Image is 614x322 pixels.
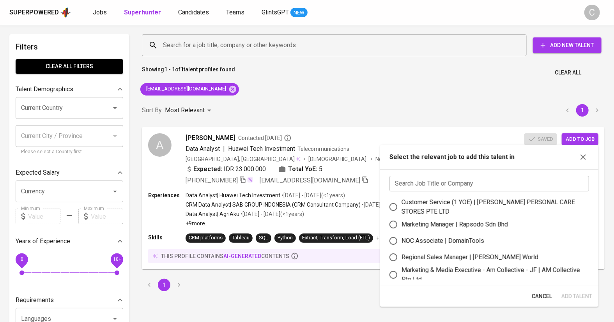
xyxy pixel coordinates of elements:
[28,209,60,224] input: Value
[140,83,239,96] div: [EMAIL_ADDRESS][DOMAIN_NAME]
[110,186,120,197] button: Open
[21,148,118,156] p: Please select a Country first
[552,65,584,80] button: Clear All
[247,177,253,183] img: magic_wand.svg
[186,133,235,143] span: [PERSON_NAME]
[539,41,595,50] span: Add New Talent
[178,9,209,16] span: Candidates
[260,177,360,184] span: [EMAIL_ADDRESS][DOMAIN_NAME]
[186,155,301,163] div: [GEOGRAPHIC_DATA], [GEOGRAPHIC_DATA]
[165,106,205,115] p: Most Relevant
[113,257,121,262] span: 10+
[533,37,602,53] button: Add New Talent
[124,8,163,18] a: Superhunter
[562,133,598,145] button: Add to job
[186,201,361,209] p: CRM Data Analyst | SAB GROUP INDONESIA (CRM Consultant Company)
[16,59,123,74] button: Clear All filters
[186,165,266,174] div: IDR 23.000.000
[375,155,430,163] p: Not open to relocation
[278,234,293,242] div: Python
[576,104,589,117] button: page 1
[566,135,595,144] span: Add to job
[91,209,123,224] input: Value
[60,7,71,18] img: app logo
[22,62,117,71] span: Clear All filters
[361,201,425,209] p: • [DATE] - [DATE] ( <1 years )
[16,81,123,97] div: Talent Demographics
[16,295,54,305] p: Requirements
[180,66,184,73] b: 1
[142,106,162,115] p: Sort By
[161,252,289,260] p: this profile contains contents
[9,8,59,17] div: Superpowered
[158,279,170,291] button: page 1
[16,85,73,94] p: Talent Demographics
[178,8,211,18] a: Candidates
[239,210,304,218] p: • [DATE] - [DATE] ( <1 years )
[16,165,123,180] div: Expected Salary
[297,146,349,152] span: Telecommunications
[93,8,108,18] a: Jobs
[165,103,214,118] div: Most Relevant
[226,9,244,16] span: Teams
[584,5,600,20] div: C
[560,104,605,117] nav: pagination navigation
[124,9,161,16] b: Superhunter
[16,237,70,246] p: Years of Experience
[262,9,289,16] span: GlintsGPT
[532,292,552,301] span: Cancel
[402,265,583,284] div: Marketing & Media Executive - Am Collective - JF | AM Collective Pte Ltd
[402,236,484,246] div: NOC Associate | DomainTools
[186,210,239,218] p: Data Analyst | AgriAku
[20,257,23,262] span: 0
[308,155,368,163] span: [DEMOGRAPHIC_DATA]
[186,191,280,199] p: Data Analyst | Huawei Tech Investment
[223,253,261,259] span: AI-generated
[189,234,223,242] div: CRM platforms
[402,198,583,216] div: Customer Service (1 YOE) | [PERSON_NAME] PERSONAL CARE STORES PTE LTD
[16,292,123,308] div: Requirements
[16,234,123,249] div: Years of Experience
[319,165,322,174] span: 5
[226,8,246,18] a: Teams
[238,134,292,142] span: Contacted [DATE]
[148,234,186,241] p: Skills
[110,103,120,113] button: Open
[164,66,175,73] b: 1 - 1
[223,144,225,154] span: |
[402,220,508,229] div: Marketing Manager | Rapsodo Sdn Bhd
[376,234,386,242] p: +33
[140,85,231,93] span: [EMAIL_ADDRESS][DOMAIN_NAME]
[288,165,317,174] b: Total YoE:
[290,9,308,17] span: NEW
[389,152,515,162] p: Select the relevant job to add this talent in
[529,289,555,304] button: Cancel
[402,253,538,262] div: Regional Sales Manager | [PERSON_NAME] World
[262,8,308,18] a: GlintsGPT NEW
[9,7,71,18] a: Superpoweredapp logo
[259,234,268,242] div: SQL
[228,145,295,152] span: Huawei Tech Investment
[186,177,238,184] span: [PHONE_NUMBER]
[193,165,222,174] b: Expected:
[186,219,425,227] p: +9 more ...
[280,191,345,199] p: • [DATE] - [DATE] ( <1 years )
[186,145,220,152] span: Data Analyst
[302,234,370,242] div: Extract, Transform, Load (ETL)
[93,9,107,16] span: Jobs
[148,133,172,157] div: A
[16,168,60,177] p: Expected Salary
[232,234,249,242] div: Tableau
[142,279,186,291] nav: pagination navigation
[148,191,186,199] p: Experiences
[555,68,581,78] span: Clear All
[284,134,292,142] svg: By Batam recruiter
[16,41,123,53] h6: Filters
[142,65,235,80] p: Showing of talent profiles found
[142,127,605,269] a: A[PERSON_NAME]Contacted [DATE]Data Analyst|Huawei Tech InvestmentTelecommunications[GEOGRAPHIC_DA...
